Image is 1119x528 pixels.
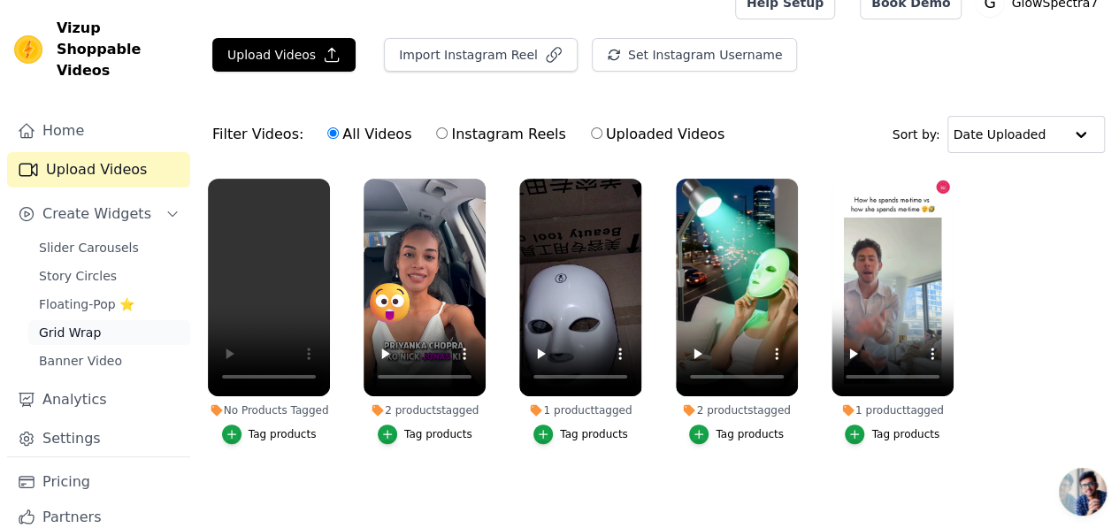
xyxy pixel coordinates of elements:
[7,421,190,456] a: Settings
[689,425,784,444] button: Tag products
[39,295,134,313] span: Floating-Pop ⭐
[28,264,190,288] a: Story Circles
[384,38,578,72] button: Import Instagram Reel
[249,427,317,441] div: Tag products
[222,425,317,444] button: Tag products
[326,123,412,146] label: All Videos
[378,425,472,444] button: Tag products
[7,113,190,149] a: Home
[436,127,448,139] input: Instagram Reels
[39,324,101,341] span: Grid Wrap
[435,123,566,146] label: Instagram Reels
[39,352,122,370] span: Banner Video
[28,348,190,373] a: Banner Video
[533,425,628,444] button: Tag products
[39,267,117,285] span: Story Circles
[14,35,42,64] img: Vizup
[676,403,798,417] div: 2 products tagged
[327,127,339,139] input: All Videos
[591,127,602,139] input: Uploaded Videos
[893,116,1106,153] div: Sort by:
[404,427,472,441] div: Tag products
[560,427,628,441] div: Tag products
[590,123,725,146] label: Uploaded Videos
[871,427,939,441] div: Tag products
[57,18,183,81] span: Vizup Shoppable Videos
[208,403,330,417] div: No Products Tagged
[7,152,190,187] a: Upload Videos
[845,425,939,444] button: Tag products
[42,203,151,225] span: Create Widgets
[28,235,190,260] a: Slider Carousels
[364,403,486,417] div: 2 products tagged
[592,38,797,72] button: Set Instagram Username
[7,196,190,232] button: Create Widgets
[7,382,190,417] a: Analytics
[7,464,190,500] a: Pricing
[832,403,954,417] div: 1 product tagged
[28,320,190,345] a: Grid Wrap
[519,403,641,417] div: 1 product tagged
[212,114,734,155] div: Filter Videos:
[28,292,190,317] a: Floating-Pop ⭐
[1059,468,1107,516] a: Open chat
[39,239,139,256] span: Slider Carousels
[716,427,784,441] div: Tag products
[212,38,356,72] button: Upload Videos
